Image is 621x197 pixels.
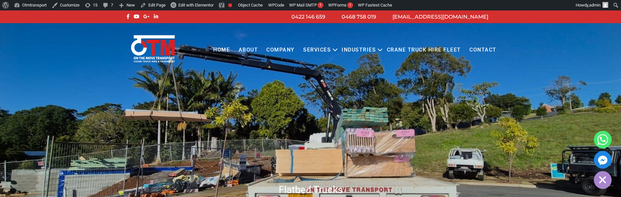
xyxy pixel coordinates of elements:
[125,183,496,196] h1: Flatbed Trucks
[228,3,232,7] div: Focus keyphrase not set
[589,3,600,8] span: admin
[342,14,376,20] a: 0468 758 019
[299,41,335,59] a: Services
[382,41,465,59] a: Crane Truck Hire Fleet
[209,41,234,59] a: Home
[465,41,501,59] a: Contact
[319,3,321,7] span: 1
[337,41,380,59] a: Industries
[347,2,353,8] div: 1
[594,131,612,148] a: Whatsapp
[234,41,262,59] a: About
[130,35,176,63] img: Otmtransport
[594,151,612,169] a: Facebook_Messenger
[291,14,325,20] a: 0422 146 659
[178,3,214,8] span: Edit with Elementor
[392,14,488,20] a: [EMAIL_ADDRESS][DOMAIN_NAME]
[262,41,299,59] a: COMPANY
